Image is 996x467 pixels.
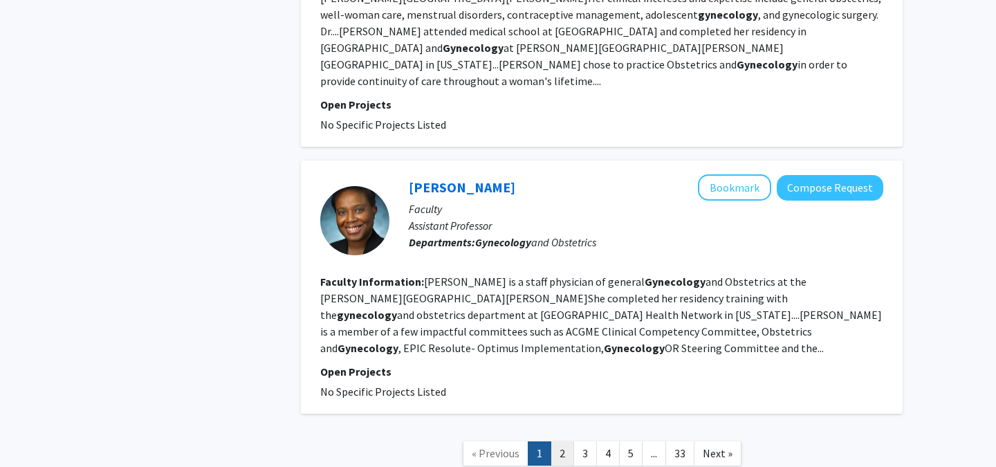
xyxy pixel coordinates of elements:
[409,235,475,249] b: Departments:
[694,441,741,466] a: Next
[463,441,528,466] a: Previous Page
[472,446,519,460] span: « Previous
[698,174,771,201] button: Add Kristin Martin to Bookmarks
[619,441,643,466] a: 5
[698,8,758,21] b: gynecology
[475,235,531,249] b: Gynecology
[320,363,883,380] p: Open Projects
[651,446,657,460] span: ...
[409,178,515,196] a: [PERSON_NAME]
[338,341,398,355] b: Gynecology
[320,118,446,131] span: No Specific Projects Listed
[596,441,620,466] a: 4
[528,441,551,466] a: 1
[573,441,597,466] a: 3
[320,96,883,113] p: Open Projects
[777,175,883,201] button: Compose Request to Kristin Martin
[443,41,504,55] b: Gynecology
[551,441,574,466] a: 2
[10,405,59,457] iframe: Chat
[320,385,446,399] span: No Specific Projects Listed
[703,446,732,460] span: Next »
[737,57,797,71] b: Gynecology
[320,275,882,355] fg-read-more: [PERSON_NAME] is a staff physician of general and Obstetrics at the [PERSON_NAME][GEOGRAPHIC_DATA...
[409,217,883,234] p: Assistant Professor
[665,441,694,466] a: 33
[337,308,397,322] b: gynecology
[409,201,883,217] p: Faculty
[320,275,424,289] b: Faculty Information:
[475,235,596,249] span: and Obstetrics
[604,341,665,355] b: Gynecology
[645,275,705,289] b: Gynecology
